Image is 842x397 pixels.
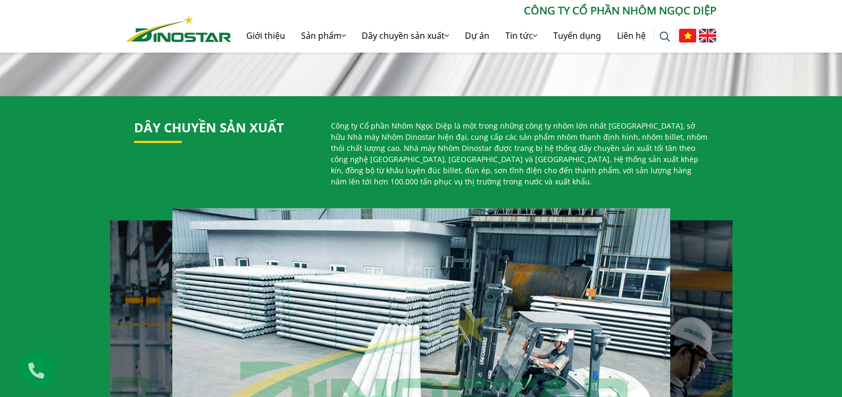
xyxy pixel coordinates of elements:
[238,19,293,53] a: Giới thiệu
[126,13,231,41] a: Nhôm Dinostar
[293,19,354,53] a: Sản phẩm
[660,31,670,42] img: search
[457,19,497,53] a: Dự án
[134,119,284,136] a: Dây chuyền sản xuất
[331,120,708,187] p: Công ty Cổ phần Nhôm Ngọc Diệp là một trong những công ty nhôm lớn nhất [GEOGRAPHIC_DATA], sở hữu...
[545,19,609,53] a: Tuyển dụng
[699,29,716,43] img: English
[679,29,696,43] img: Tiếng Việt
[609,19,654,53] a: Liên hệ
[231,3,716,19] p: CÔNG TY CỔ PHẦN NHÔM NGỌC DIỆP
[497,19,545,53] a: Tin tức
[354,19,457,53] a: Dây chuyền sản xuất
[126,15,231,42] img: Nhôm Dinostar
